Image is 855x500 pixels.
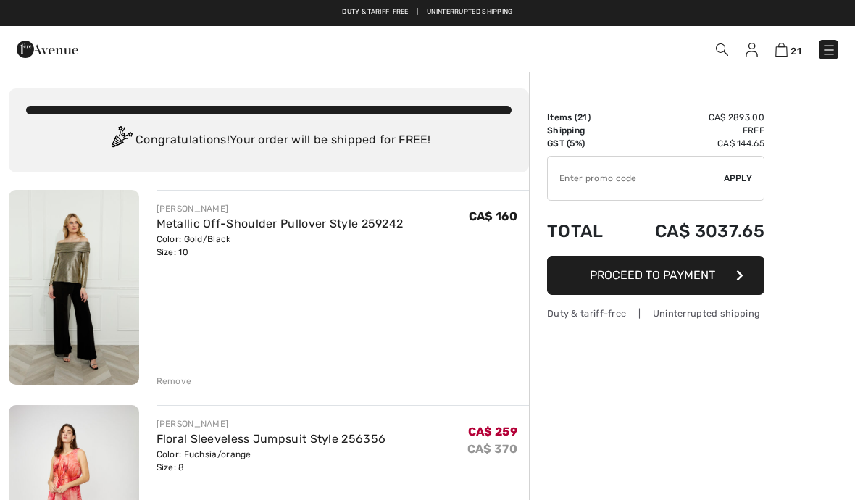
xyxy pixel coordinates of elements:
img: My Info [746,43,758,57]
td: CA$ 144.65 [621,137,764,150]
img: Menu [822,43,836,57]
span: Proceed to Payment [590,268,715,282]
s: CA$ 370 [467,442,517,456]
span: CA$ 259 [468,425,517,438]
button: Proceed to Payment [547,256,764,295]
a: 21 [775,41,801,58]
div: Color: Gold/Black Size: 10 [157,233,404,259]
div: Congratulations! Your order will be shipped for FREE! [26,126,512,155]
img: Search [716,43,728,56]
img: Shopping Bag [775,43,788,57]
td: CA$ 2893.00 [621,111,764,124]
input: Promo code [548,157,724,200]
a: 1ère Avenue [17,41,78,55]
img: Metallic Off-Shoulder Pullover Style 259242 [9,190,139,385]
td: Free [621,124,764,137]
td: GST (5%) [547,137,621,150]
span: 21 [577,112,588,122]
div: Remove [157,375,192,388]
span: 21 [791,46,801,57]
td: Total [547,207,621,256]
td: Items ( ) [547,111,621,124]
a: Metallic Off-Shoulder Pullover Style 259242 [157,217,404,230]
td: Shipping [547,124,621,137]
img: Congratulation2.svg [107,126,135,155]
span: CA$ 160 [469,209,517,223]
span: Apply [724,172,753,185]
a: Floral Sleeveless Jumpsuit Style 256356 [157,432,386,446]
div: [PERSON_NAME] [157,202,404,215]
div: Duty & tariff-free | Uninterrupted shipping [547,307,764,320]
img: 1ère Avenue [17,35,78,64]
td: CA$ 3037.65 [621,207,764,256]
div: Color: Fuchsia/orange Size: 8 [157,448,386,474]
div: [PERSON_NAME] [157,417,386,430]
